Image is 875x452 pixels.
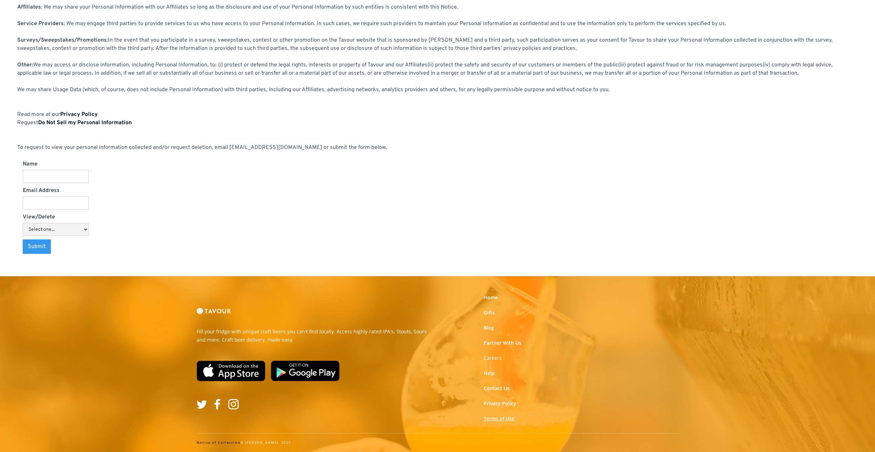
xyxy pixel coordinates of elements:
[197,440,679,445] div: © [PERSON_NAME], 2021.
[484,324,494,331] a: Blog
[484,355,502,362] a: Careers
[60,111,98,118] a: Privacy Policy
[197,440,241,445] a: Notice of Collection
[484,400,516,407] a: Privacy Policy
[23,186,89,195] label: Email Address
[17,37,108,44] strong: Surveys/Sweepstakes/Promotions:
[17,4,41,11] strong: Affiliates
[484,309,495,316] a: Gifts
[23,213,89,221] label: View/Delete
[23,239,51,254] input: Submit
[484,370,495,377] a: Help
[38,119,132,126] a: Do Not Sell my Personal Information
[484,415,514,422] a: Terms of Use
[17,62,33,68] strong: Other:
[23,160,89,168] label: Name
[197,327,433,344] p: Fill your fridge with unique craft beers you can't find locally. Access highly-rated IPA's, Stout...
[17,20,64,27] strong: Service Providers
[484,340,521,346] a: Partner With Us
[484,385,510,392] a: Contact Us
[484,294,498,301] a: Home
[23,160,89,254] form: View/delete my PI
